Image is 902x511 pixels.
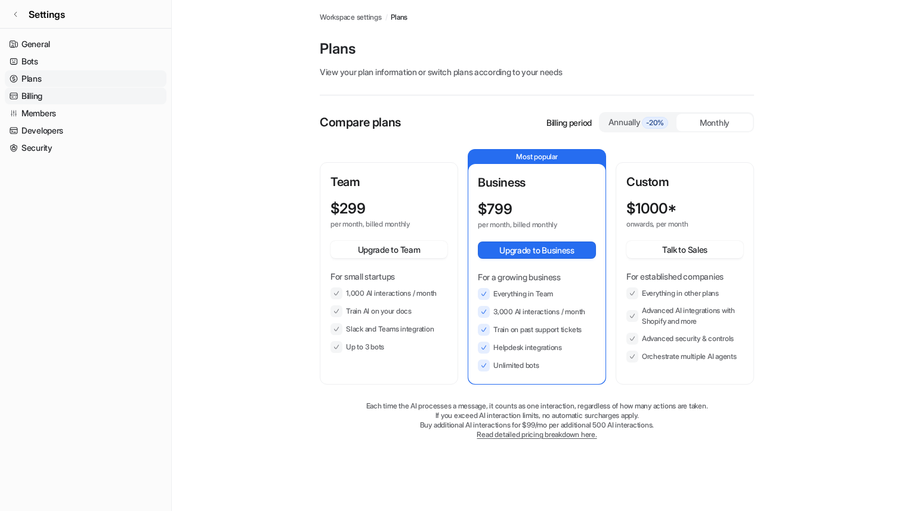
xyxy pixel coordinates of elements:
[320,411,754,420] p: If you exceed AI interaction limits, no automatic surcharges apply.
[626,351,743,363] li: Orchestrate multiple AI agents
[330,219,426,229] p: per month, billed monthly
[478,271,596,283] p: For a growing business
[330,200,366,217] p: $ 299
[605,116,672,129] div: Annually
[626,219,722,229] p: onwards, per month
[5,105,166,122] a: Members
[5,53,166,70] a: Bots
[5,88,166,104] a: Billing
[642,117,668,129] span: -20%
[320,39,754,58] p: Plans
[330,241,447,258] button: Upgrade to Team
[391,12,407,23] a: Plans
[5,140,166,156] a: Security
[5,122,166,139] a: Developers
[320,401,754,411] p: Each time the AI processes a message, it counts as one interaction, regardless of how many action...
[330,173,447,191] p: Team
[5,70,166,87] a: Plans
[478,324,596,336] li: Train on past support tickets
[478,241,596,259] button: Upgrade to Business
[330,287,447,299] li: 1,000 AI interactions / month
[626,305,743,327] li: Advanced AI integrations with Shopify and more
[320,420,754,430] p: Buy additional AI interactions for $99/mo per additional 500 AI interactions.
[468,150,606,164] p: Most popular
[626,270,743,283] p: For established companies
[626,173,743,191] p: Custom
[330,270,447,283] p: For small startups
[478,201,512,218] p: $ 799
[330,323,447,335] li: Slack and Teams integration
[5,36,166,52] a: General
[330,305,447,317] li: Train AI on your docs
[546,116,592,129] p: Billing period
[320,66,754,78] p: View your plan information or switch plans according to your needs
[626,333,743,345] li: Advanced security & controls
[626,287,743,299] li: Everything in other plans
[478,306,596,318] li: 3,000 AI interactions / month
[478,288,596,300] li: Everything in Team
[676,114,753,131] div: Monthly
[478,342,596,354] li: Helpdesk integrations
[477,430,597,439] a: Read detailed pricing breakdown here.
[626,241,743,258] button: Talk to Sales
[29,7,65,21] span: Settings
[320,12,382,23] a: Workspace settings
[330,341,447,353] li: Up to 3 bots
[320,113,401,131] p: Compare plans
[478,220,574,230] p: per month, billed monthly
[478,360,596,371] li: Unlimited bots
[478,174,596,191] p: Business
[626,200,676,217] p: $ 1000*
[385,12,388,23] span: /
